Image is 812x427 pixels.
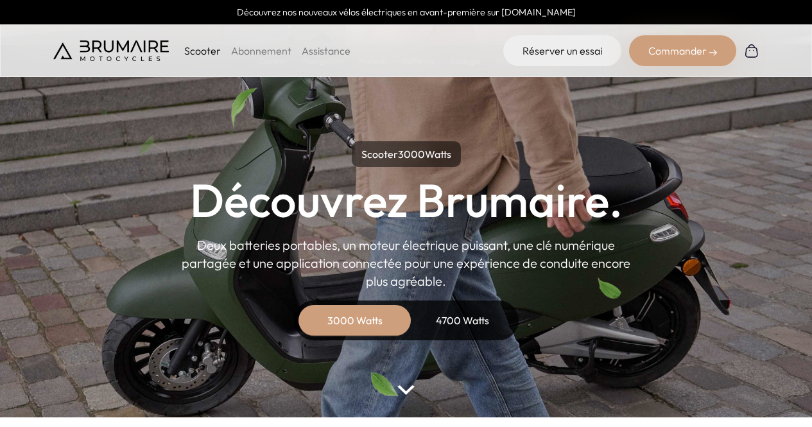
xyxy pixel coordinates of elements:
a: Abonnement [231,44,291,57]
h1: Découvrez Brumaire. [190,177,623,223]
div: 3000 Watts [304,305,406,336]
img: arrow-bottom.png [397,385,414,395]
p: Deux batteries portables, un moteur électrique puissant, une clé numérique partagée et une applic... [182,236,631,290]
p: Scooter [184,43,221,58]
img: right-arrow-2.png [709,49,717,57]
div: 4700 Watts [411,305,514,336]
span: 3000 [398,148,425,161]
div: Commander [629,35,736,66]
img: Brumaire Motocycles [53,40,169,61]
a: Réserver un essai [503,35,621,66]
a: Assistance [302,44,350,57]
p: Scooter Watts [352,141,461,167]
img: Panier [744,43,759,58]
